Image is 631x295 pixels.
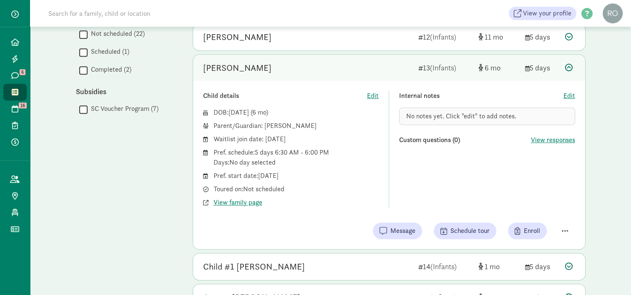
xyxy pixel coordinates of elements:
span: [DATE] [229,108,249,117]
label: SC Voucher Program (7) [88,104,158,114]
iframe: Chat Widget [444,13,631,295]
span: (Infants) [430,262,457,271]
div: Internal notes [399,91,563,101]
div: DOB: ( ) [214,107,379,117]
button: Edit [367,91,379,101]
div: Parent/Guardian: [PERSON_NAME] [214,121,379,131]
div: 12 [418,31,472,42]
span: Message [390,226,415,236]
div: Child details [203,91,367,101]
input: Search for a family, child or location [43,5,277,22]
button: Message [373,222,422,239]
span: No notes yet. Click "edit" to add notes. [406,112,516,120]
div: Child #1 Schmidt [203,260,305,273]
button: View family page [214,197,262,207]
div: Toured on: Not scheduled [214,184,379,194]
span: 6 [252,108,266,117]
a: View your profile [509,7,576,20]
label: Completed (2) [88,65,131,75]
span: 16 [19,102,27,108]
div: 14 [418,261,472,272]
div: Karson Brown [203,30,272,44]
div: Pref. start date: [DATE] [214,171,379,181]
a: 16 [3,100,27,117]
span: 6 [20,69,25,75]
div: 13 [418,62,472,73]
button: Schedule tour [434,222,496,239]
span: View your profile [523,8,571,18]
label: Not scheduled (22) [88,29,145,39]
div: Waitlist join date: [DATE] [214,134,379,144]
div: Nahvii W. Bennett [203,61,272,75]
div: Custom questions (0) [399,135,531,145]
a: 6 [3,67,27,84]
label: Scheduled (1) [88,47,129,57]
div: Subsidies [76,86,176,97]
span: (Infants) [430,63,456,72]
span: (Infants) [430,32,456,42]
div: Pref. schedule: 5 days 6:30 AM - 6:00 PM Days: No day selected [214,147,379,167]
